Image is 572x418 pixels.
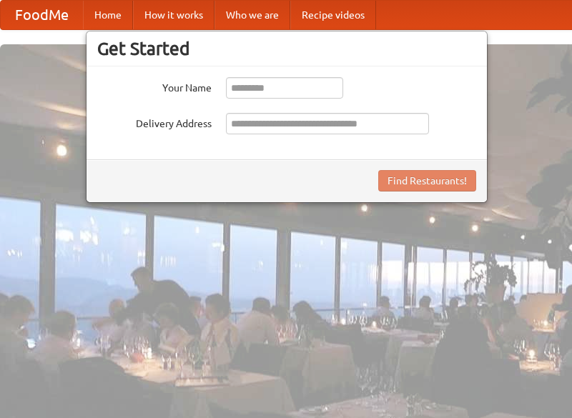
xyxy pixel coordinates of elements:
a: Recipe videos [290,1,376,29]
a: Home [83,1,133,29]
button: Find Restaurants! [378,170,476,191]
label: Delivery Address [97,113,212,131]
label: Your Name [97,77,212,95]
h3: Get Started [97,38,476,59]
a: FoodMe [1,1,83,29]
a: How it works [133,1,214,29]
a: Who we are [214,1,290,29]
